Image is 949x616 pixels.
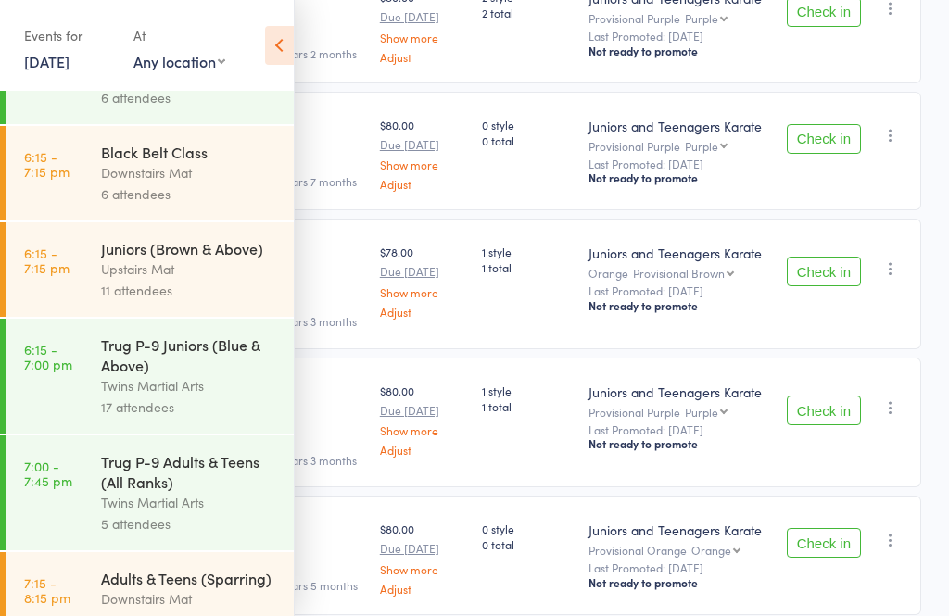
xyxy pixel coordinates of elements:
[101,183,278,205] div: 6 attendees
[482,259,574,275] span: 1 total
[482,521,574,536] span: 0 style
[101,238,278,258] div: Juniors (Brown & Above)
[685,406,718,418] div: Purple
[380,383,467,456] div: $80.00
[482,383,574,398] span: 1 style
[24,575,70,605] time: 7:15 - 8:15 pm
[787,396,861,425] button: Check in
[101,492,278,513] div: Twins Martial Arts
[588,436,767,451] div: Not ready to promote
[380,244,467,317] div: $78.00
[6,435,294,550] a: 7:00 -7:45 pmTrug P-9 Adults & Teens (All Ranks)Twins Martial Arts5 attendees
[588,140,767,152] div: Provisional Purple
[380,10,467,23] small: Due [DATE]
[588,117,767,135] div: Juniors and Teenagers Karate
[588,284,767,297] small: Last Promoted: [DATE]
[6,126,294,220] a: 6:15 -7:15 pmBlack Belt ClassDownstairs Mat6 attendees
[588,244,767,262] div: Juniors and Teenagers Karate
[24,149,70,179] time: 6:15 - 7:15 pm
[380,583,467,595] a: Adjust
[482,5,574,20] span: 2 total
[588,575,767,590] div: Not ready to promote
[685,12,718,24] div: Purple
[380,117,467,190] div: $80.00
[101,87,278,108] div: 6 attendees
[101,375,278,396] div: Twins Martial Arts
[588,30,767,43] small: Last Promoted: [DATE]
[6,319,294,434] a: 6:15 -7:00 pmTrug P-9 Juniors (Blue & Above)Twins Martial Arts17 attendees
[101,513,278,534] div: 5 attendees
[24,342,72,371] time: 6:15 - 7:00 pm
[482,244,574,259] span: 1 style
[380,286,467,298] a: Show more
[380,521,467,594] div: $80.00
[101,396,278,418] div: 17 attendees
[380,306,467,318] a: Adjust
[101,280,278,301] div: 11 attendees
[588,267,767,279] div: Orange
[24,20,115,51] div: Events for
[380,444,467,456] a: Adjust
[787,528,861,558] button: Check in
[380,138,467,151] small: Due [DATE]
[380,563,467,575] a: Show more
[133,20,225,51] div: At
[6,222,294,317] a: 6:15 -7:15 pmJuniors (Brown & Above)Upstairs Mat11 attendees
[588,561,767,574] small: Last Promoted: [DATE]
[588,12,767,24] div: Provisional Purple
[24,245,70,275] time: 6:15 - 7:15 pm
[787,257,861,286] button: Check in
[787,124,861,154] button: Check in
[380,178,467,190] a: Adjust
[101,568,278,588] div: Adults & Teens (Sparring)
[101,142,278,162] div: Black Belt Class
[380,542,467,555] small: Due [DATE]
[24,459,72,488] time: 7:00 - 7:45 pm
[380,404,467,417] small: Due [DATE]
[588,298,767,313] div: Not ready to promote
[482,117,574,132] span: 0 style
[101,258,278,280] div: Upstairs Mat
[633,267,725,279] div: Provisional Brown
[588,157,767,170] small: Last Promoted: [DATE]
[482,536,574,552] span: 0 total
[588,170,767,185] div: Not ready to promote
[685,140,718,152] div: Purple
[101,334,278,375] div: Trug P-9 Juniors (Blue & Above)
[482,132,574,148] span: 0 total
[380,31,467,44] a: Show more
[691,544,731,556] div: Orange
[101,162,278,183] div: Downstairs Mat
[133,51,225,71] div: Any location
[380,51,467,63] a: Adjust
[588,406,767,418] div: Provisional Purple
[588,544,767,556] div: Provisional Orange
[24,51,70,71] a: [DATE]
[588,521,767,539] div: Juniors and Teenagers Karate
[101,451,278,492] div: Trug P-9 Adults & Teens (All Ranks)
[380,265,467,278] small: Due [DATE]
[588,423,767,436] small: Last Promoted: [DATE]
[380,158,467,170] a: Show more
[588,44,767,58] div: Not ready to promote
[380,424,467,436] a: Show more
[101,588,278,610] div: Downstairs Mat
[482,398,574,414] span: 1 total
[588,383,767,401] div: Juniors and Teenagers Karate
